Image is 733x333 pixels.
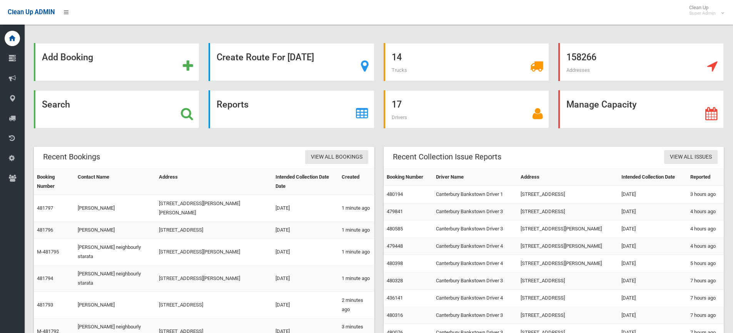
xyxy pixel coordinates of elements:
[518,290,618,307] td: [STREET_ADDRESS]
[387,191,403,197] a: 480194
[305,150,368,164] a: View All Bookings
[433,220,518,238] td: Canterbury Bankstown Driver 3
[566,67,590,73] span: Addresses
[387,209,403,214] a: 479841
[518,307,618,324] td: [STREET_ADDRESS]
[618,186,687,203] td: [DATE]
[209,90,374,128] a: Reports
[272,195,339,222] td: [DATE]
[156,222,272,239] td: [STREET_ADDRESS]
[566,52,596,63] strong: 158266
[339,222,374,239] td: 1 minute ago
[433,169,518,186] th: Driver Name
[339,265,374,292] td: 1 minute ago
[156,265,272,292] td: [STREET_ADDRESS][PERSON_NAME]
[687,220,724,238] td: 4 hours ago
[387,226,403,232] a: 480585
[687,255,724,272] td: 5 hours ago
[392,52,402,63] strong: 14
[687,186,724,203] td: 3 hours ago
[387,278,403,283] a: 480328
[387,260,403,266] a: 480398
[687,272,724,290] td: 7 hours ago
[618,255,687,272] td: [DATE]
[384,43,549,81] a: 14 Trucks
[34,43,199,81] a: Add Booking
[75,195,156,222] td: [PERSON_NAME]
[75,292,156,318] td: [PERSON_NAME]
[387,295,403,301] a: 436141
[156,195,272,222] td: [STREET_ADDRESS][PERSON_NAME][PERSON_NAME]
[558,90,724,128] a: Manage Capacity
[339,239,374,265] td: 1 minute ago
[37,275,53,281] a: 481794
[689,10,716,16] small: Super Admin
[618,238,687,255] td: [DATE]
[42,52,93,63] strong: Add Booking
[392,67,407,73] span: Trucks
[37,302,53,308] a: 481793
[34,149,109,164] header: Recent Bookings
[272,292,339,318] td: [DATE]
[618,203,687,220] td: [DATE]
[392,99,402,110] strong: 17
[518,186,618,203] td: [STREET_ADDRESS]
[384,149,511,164] header: Recent Collection Issue Reports
[34,90,199,128] a: Search
[433,186,518,203] td: Canterbury Bankstown Driver 1
[75,265,156,292] td: [PERSON_NAME] neighbourly starata
[217,99,249,110] strong: Reports
[433,203,518,220] td: Canterbury Bankstown Driver 3
[433,290,518,307] td: Canterbury Bankstown Driver 4
[518,238,618,255] td: [STREET_ADDRESS][PERSON_NAME]
[687,203,724,220] td: 4 hours ago
[518,255,618,272] td: [STREET_ADDRESS][PERSON_NAME]
[687,238,724,255] td: 4 hours ago
[339,195,374,222] td: 1 minute ago
[75,222,156,239] td: [PERSON_NAME]
[618,272,687,290] td: [DATE]
[518,220,618,238] td: [STREET_ADDRESS][PERSON_NAME]
[37,205,53,211] a: 481797
[272,265,339,292] td: [DATE]
[339,292,374,318] td: 2 minutes ago
[618,220,687,238] td: [DATE]
[37,249,59,255] a: M-481795
[433,307,518,324] td: Canterbury Bankstown Driver 3
[618,307,687,324] td: [DATE]
[558,43,724,81] a: 158266 Addresses
[217,52,314,63] strong: Create Route For [DATE]
[8,8,55,16] span: Clean Up ADMIN
[156,292,272,318] td: [STREET_ADDRESS]
[518,272,618,290] td: [STREET_ADDRESS]
[34,169,75,195] th: Booking Number
[392,114,407,120] span: Drivers
[433,238,518,255] td: Canterbury Bankstown Driver 4
[433,255,518,272] td: Canterbury Bankstown Driver 4
[339,169,374,195] th: Created
[209,43,374,81] a: Create Route For [DATE]
[384,169,433,186] th: Booking Number
[75,169,156,195] th: Contact Name
[156,169,272,195] th: Address
[687,290,724,307] td: 7 hours ago
[687,169,724,186] th: Reported
[618,290,687,307] td: [DATE]
[566,99,636,110] strong: Manage Capacity
[687,307,724,324] td: 7 hours ago
[272,222,339,239] td: [DATE]
[42,99,70,110] strong: Search
[518,203,618,220] td: [STREET_ADDRESS]
[272,169,339,195] th: Intended Collection Date Date
[272,239,339,265] td: [DATE]
[156,239,272,265] td: [STREET_ADDRESS][PERSON_NAME]
[75,239,156,265] td: [PERSON_NAME] neighbourly starata
[685,5,723,16] span: Clean Up
[664,150,718,164] a: View All Issues
[618,169,687,186] th: Intended Collection Date
[384,90,549,128] a: 17 Drivers
[387,312,403,318] a: 480316
[387,243,403,249] a: 479448
[37,227,53,233] a: 481796
[518,169,618,186] th: Address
